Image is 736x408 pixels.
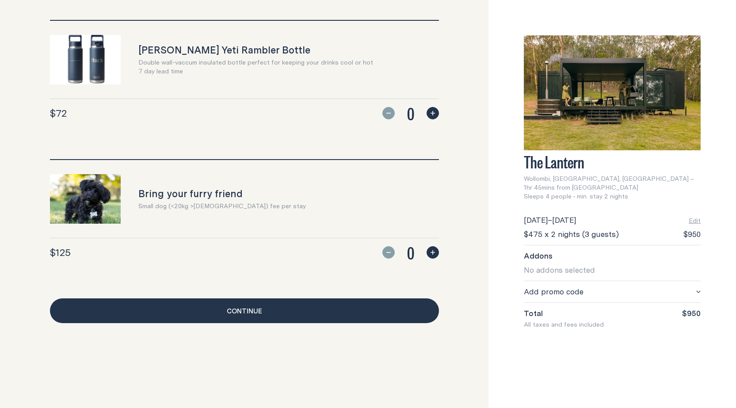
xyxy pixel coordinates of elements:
[524,229,619,240] span: $475 x 2 nights (3 guests)
[683,229,701,240] span: $950
[552,214,576,225] span: [DATE]
[50,246,71,259] span: $125
[138,187,306,200] h3: Bring your furry friend
[50,35,121,84] img: 8d7e81a2-b91a-470e-a0b0-5d0f952242bb.png
[524,286,701,297] button: Add promo code
[682,308,701,319] span: $950
[524,192,628,201] span: Sleeps 4 people • min. stay 2 nights
[400,103,421,124] span: 0
[524,320,604,329] span: All taxes and fees included
[138,58,373,67] p: Double wall-vaccum insulated bottle perfect for keeping your drinks cool or hot
[524,286,583,297] span: Add promo code
[138,202,306,210] p: Small dog (<20kg >[DEMOGRAPHIC_DATA]) fee per stay
[50,107,67,119] span: $72
[50,174,121,224] img: 1f6202ee-e1e4-4357-bbdd-fa648e189b43.png
[524,251,553,261] span: Addons
[524,214,548,225] span: [DATE]
[524,264,595,275] span: No addons selected
[689,216,701,225] button: Edit
[524,215,576,225] div: –
[524,174,701,192] span: Wollombi, [GEOGRAPHIC_DATA], [GEOGRAPHIC_DATA] – 1hr 45mins from [GEOGRAPHIC_DATA]
[400,242,421,263] span: 0
[138,67,373,76] p: 7 day lead time
[524,156,701,167] h3: The Lantern
[50,298,439,323] a: Continue
[524,308,543,319] span: Total
[138,44,373,56] h3: [PERSON_NAME] Yeti Rambler Bottle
